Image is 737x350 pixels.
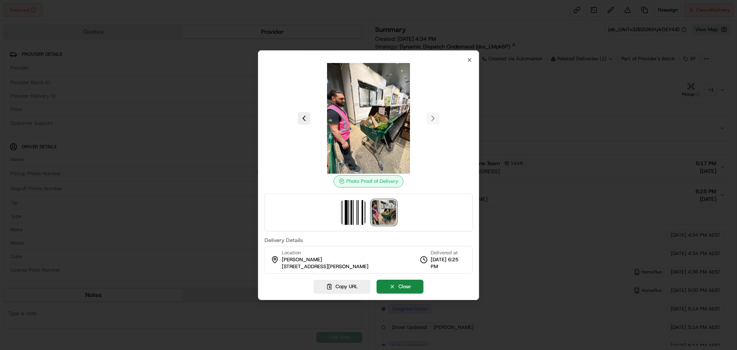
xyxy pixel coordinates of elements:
img: photo_proof_of_delivery image [313,63,424,174]
label: Delivery Details [264,237,473,243]
span: [DATE] 6:25 PM [431,256,466,270]
span: [PERSON_NAME] [282,256,322,263]
span: [STREET_ADDRESS][PERSON_NAME] [282,263,368,270]
span: Location [282,249,301,256]
div: Photo Proof of Delivery [334,175,403,187]
button: Close [377,280,423,294]
img: photo_proof_of_delivery image [372,200,396,225]
span: Delivered at [431,249,466,256]
img: barcode_scan_on_pickup image [341,200,365,225]
button: Copy URL [314,280,370,294]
